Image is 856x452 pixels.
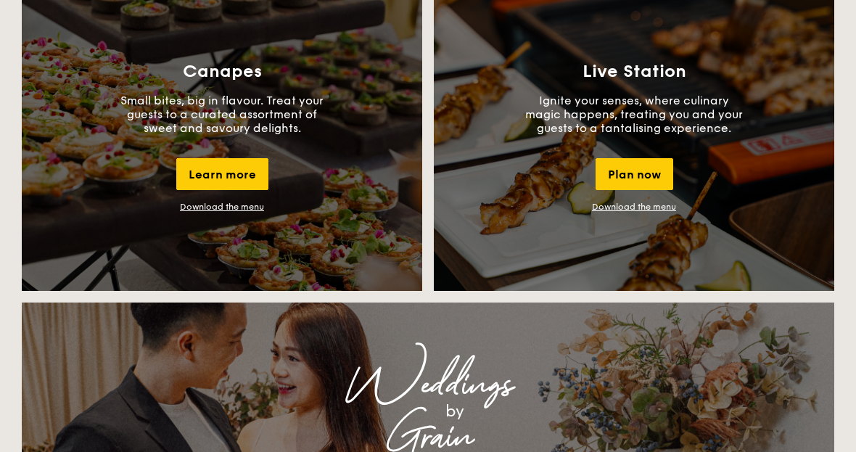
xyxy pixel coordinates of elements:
a: Download the menu [592,202,676,213]
div: Weddings [149,373,707,399]
p: Small bites, big in flavour. Treat your guests to a curated assortment of sweet and savoury delig... [113,94,331,136]
div: Grain [149,425,707,451]
div: by [203,399,707,425]
div: Learn more [176,159,268,191]
p: Ignite your senses, where culinary magic happens, treating you and your guests to a tantalising e... [525,94,743,136]
div: Plan now [596,159,673,191]
h3: Live Station [583,62,686,83]
h3: Canapes [183,62,262,83]
a: Download the menu [180,202,264,213]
